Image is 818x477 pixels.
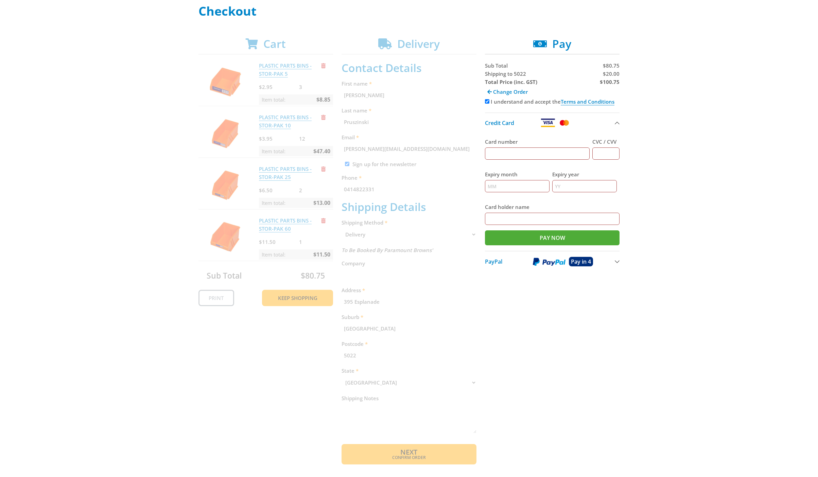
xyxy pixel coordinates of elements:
[540,119,555,127] img: Visa
[552,170,617,178] label: Expiry year
[592,138,620,146] label: CVC / CVV
[485,138,590,146] label: Card number
[485,78,537,85] strong: Total Price (inc. GST)
[485,258,502,265] span: PayPal
[485,112,620,132] button: Credit Card
[485,99,489,104] input: Please accept the terms and conditions.
[485,86,530,98] a: Change Order
[485,119,514,127] span: Credit Card
[600,78,620,85] strong: $100.75
[552,180,617,192] input: YY
[485,230,620,245] input: Pay Now
[533,258,565,266] img: PayPal
[485,170,550,178] label: Expiry month
[558,119,570,127] img: Mastercard
[571,258,591,265] span: Pay in 4
[603,62,620,69] span: $80.75
[603,70,620,77] span: $20.00
[485,70,526,77] span: Shipping to 5022
[198,4,620,18] h1: Checkout
[561,98,614,105] a: Terms and Conditions
[485,180,550,192] input: MM
[493,88,528,95] span: Change Order
[485,203,620,211] label: Card holder name
[491,98,614,105] label: I understand and accept the
[485,62,508,69] span: Sub Total
[485,251,620,272] button: PayPal Pay in 4
[552,36,571,51] span: Pay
